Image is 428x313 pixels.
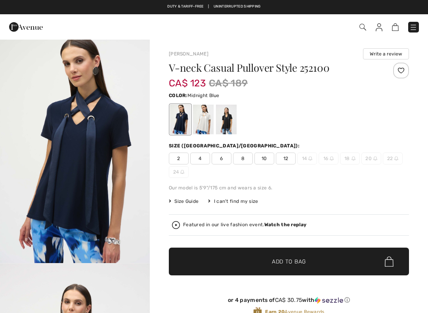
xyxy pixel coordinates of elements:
[373,156,377,160] img: ring-m.svg
[169,142,301,149] div: Size ([GEOGRAPHIC_DATA]/[GEOGRAPHIC_DATA]):
[169,166,189,178] span: 24
[169,70,206,89] span: CA$ 123
[212,153,231,164] span: 6
[183,222,306,227] div: Featured in our live fashion event.
[169,184,409,191] div: Our model is 5'9"/175 cm and wears a size 6.
[169,93,187,98] span: Color:
[170,105,191,134] div: Midnight Blue
[209,76,248,90] span: CA$ 189
[272,258,306,266] span: Add to Bag
[275,297,302,303] span: CA$ 30.75
[169,248,409,275] button: Add to Bag
[169,297,409,304] div: or 4 payments of with
[352,156,355,160] img: ring-m.svg
[409,23,417,31] img: Menu
[233,153,253,164] span: 8
[208,198,258,205] div: I can't find my size
[297,153,317,164] span: 14
[169,51,208,57] a: [PERSON_NAME]
[187,93,220,98] span: Midnight Blue
[383,153,403,164] span: 22
[169,297,409,307] div: or 4 payments ofCA$ 30.75withSezzle Click to learn more about Sezzle
[363,48,409,59] button: Write a review
[169,153,189,164] span: 2
[392,23,399,31] img: Shopping Bag
[180,170,184,174] img: ring-m.svg
[376,23,382,31] img: My Info
[315,297,343,304] img: Sezzle
[193,105,214,134] div: Vanilla 30
[216,105,237,134] div: Black
[276,153,296,164] span: 12
[308,156,312,160] img: ring-m.svg
[9,19,43,35] img: 1ère Avenue
[169,63,369,73] h1: V-neck Casual Pullover Style 252100
[9,23,43,30] a: 1ère Avenue
[361,153,381,164] span: 20
[254,153,274,164] span: 10
[169,198,199,205] span: Size Guide
[394,156,398,160] img: ring-m.svg
[330,156,334,160] img: ring-m.svg
[340,153,360,164] span: 18
[264,222,307,227] strong: Watch the replay
[359,24,366,31] img: Search
[172,221,180,229] img: Watch the replay
[319,153,338,164] span: 16
[190,153,210,164] span: 4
